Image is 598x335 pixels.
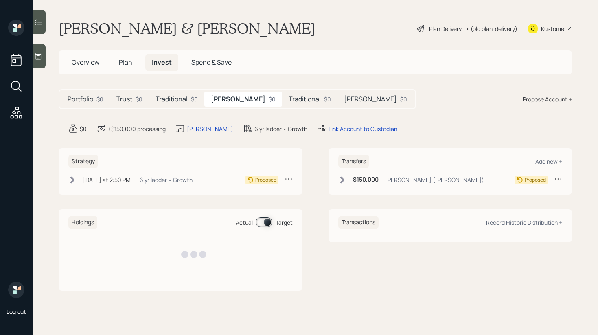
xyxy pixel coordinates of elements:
h6: Transfers [338,155,369,168]
div: Plan Delivery [429,24,462,33]
h6: $150,000 [353,176,379,183]
span: Plan [119,58,132,67]
div: Record Historic Distribution + [486,219,562,226]
img: retirable_logo.png [8,282,24,298]
div: $0 [400,95,407,103]
div: Proposed [525,176,546,184]
div: $0 [80,125,87,133]
h5: Traditional [156,95,188,103]
div: Propose Account + [523,95,572,103]
div: $0 [191,95,198,103]
span: Overview [72,58,99,67]
div: Log out [7,308,26,315]
h5: [PERSON_NAME] [211,95,265,103]
div: +$150,000 processing [108,125,166,133]
div: • (old plan-delivery) [466,24,517,33]
h5: [PERSON_NAME] [344,95,397,103]
h5: Trust [116,95,132,103]
div: $0 [136,95,142,103]
div: Proposed [255,176,276,184]
h6: Strategy [68,155,98,168]
h6: Holdings [68,216,97,229]
div: Kustomer [541,24,566,33]
h5: Portfolio [68,95,93,103]
div: $0 [96,95,103,103]
div: 6 yr ladder • Growth [140,175,193,184]
div: Target [276,218,293,227]
div: $0 [269,95,276,103]
div: $0 [324,95,331,103]
div: [PERSON_NAME] [187,125,233,133]
span: Invest [152,58,172,67]
span: Spend & Save [191,58,232,67]
h6: Transactions [338,216,379,229]
h1: [PERSON_NAME] & [PERSON_NAME] [59,20,315,37]
h5: Traditional [289,95,321,103]
div: Link Account to Custodian [329,125,397,133]
div: Actual [236,218,253,227]
div: 6 yr ladder • Growth [254,125,307,133]
div: Add new + [535,158,562,165]
div: [DATE] at 2:50 PM [83,175,131,184]
div: [PERSON_NAME] ([PERSON_NAME]) [385,175,484,184]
